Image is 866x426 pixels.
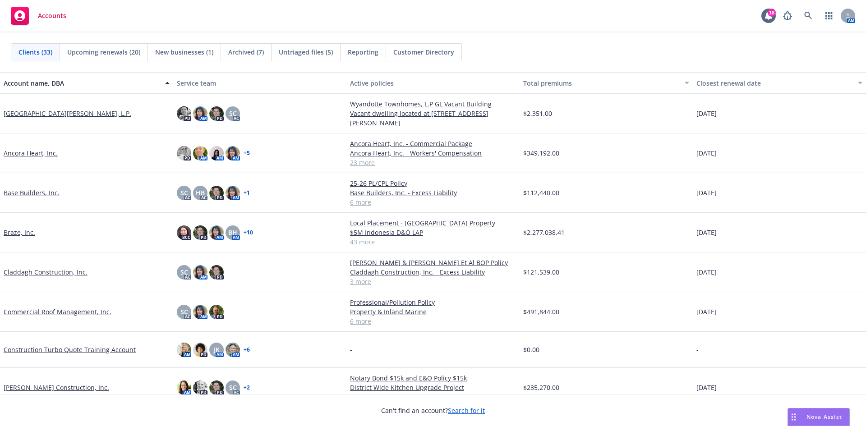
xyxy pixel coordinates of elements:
[799,7,817,25] a: Search
[350,197,516,207] a: 6 more
[38,12,66,19] span: Accounts
[209,305,224,319] img: photo
[696,228,717,237] span: [DATE]
[193,146,207,160] img: photo
[244,385,250,390] a: + 2
[4,307,111,316] a: Commercial Roof Management, Inc.
[209,106,224,121] img: photo
[350,148,516,158] a: Ancora Heart, Inc. - Workers' Compensation
[4,78,160,88] div: Account name, DBA
[696,188,717,197] span: [DATE]
[4,267,88,277] a: Claddagh Construction, Inc.
[244,151,250,156] a: + 5
[520,72,693,94] button: Total premiums
[193,225,207,240] img: photo
[523,148,559,158] span: $349,192.00
[209,186,224,200] img: photo
[768,9,776,17] div: 18
[279,47,333,57] span: Untriaged files (5)
[350,139,516,148] a: Ancora Heart, Inc. - Commercial Package
[523,109,552,118] span: $2,351.00
[244,347,250,353] a: + 6
[177,146,191,160] img: photo
[193,380,207,395] img: photo
[350,218,516,228] a: Local Placement - [GEOGRAPHIC_DATA] Property
[350,228,516,237] a: $5M Indonesia D&O LAP
[523,188,559,197] span: $112,440.00
[393,47,454,57] span: Customer Directory
[820,7,838,25] a: Switch app
[4,345,136,354] a: Construction Turbo Quote Training Account
[350,99,516,109] a: Wyandotte Townhomes, L.P GL Vacant Building
[209,146,224,160] img: photo
[788,408,799,426] div: Drag to move
[229,109,237,118] span: SC
[696,267,717,277] span: [DATE]
[180,307,188,316] span: SC
[209,225,224,240] img: photo
[193,265,207,279] img: photo
[7,3,70,28] a: Accounts
[350,267,516,277] a: Claddagh Construction, Inc. - Excess Liability
[177,343,191,357] img: photo
[693,72,866,94] button: Closest renewal date
[348,47,378,57] span: Reporting
[696,148,717,158] span: [DATE]
[350,316,516,326] a: 6 more
[177,106,191,121] img: photo
[350,307,516,316] a: Property & Inland Marine
[350,392,516,402] a: 15 more
[350,258,516,267] a: [PERSON_NAME] & [PERSON_NAME] Et Al BOP Policy
[350,383,516,392] a: District Wide Kitchen Upgrade Project
[209,380,224,395] img: photo
[696,383,717,392] span: [DATE]
[350,188,516,197] a: Base Builders, Inc. - Excess Liability
[350,158,516,167] a: 23 more
[4,383,109,392] a: [PERSON_NAME] Construction, Inc.
[350,345,352,354] span: -
[177,380,191,395] img: photo
[523,383,559,392] span: $235,270.00
[350,109,516,128] a: Vacant dwelling located at [STREET_ADDRESS][PERSON_NAME]
[244,190,250,196] a: + 1
[523,78,679,88] div: Total premiums
[226,343,240,357] img: photo
[778,7,797,25] a: Report a Bug
[180,188,188,197] span: SC
[193,343,207,357] img: photo
[350,373,516,383] a: Notary Bond $15k and E&O Policy $15k
[350,277,516,286] a: 3 more
[350,78,516,88] div: Active policies
[696,345,699,354] span: -
[228,47,264,57] span: Archived (7)
[193,305,207,319] img: photo
[350,298,516,307] a: Professional/Pollution Policy
[346,72,520,94] button: Active policies
[350,179,516,188] a: 25-26 PL/CPL Policy
[448,406,485,415] a: Search for it
[788,408,850,426] button: Nova Assist
[67,47,140,57] span: Upcoming renewals (20)
[523,228,565,237] span: $2,277,038.41
[177,225,191,240] img: photo
[806,413,842,421] span: Nova Assist
[381,406,485,415] span: Can't find an account?
[523,307,559,316] span: $491,844.00
[350,237,516,247] a: 43 more
[196,188,205,197] span: HB
[244,230,253,235] a: + 10
[18,47,52,57] span: Clients (33)
[4,109,131,118] a: [GEOGRAPHIC_DATA][PERSON_NAME], L.P.
[226,146,240,160] img: photo
[523,267,559,277] span: $121,539.00
[696,307,717,316] span: [DATE]
[214,345,220,354] span: JK
[4,188,60,197] a: Base Builders, Inc.
[4,228,35,237] a: Braze, Inc.
[177,78,343,88] div: Service team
